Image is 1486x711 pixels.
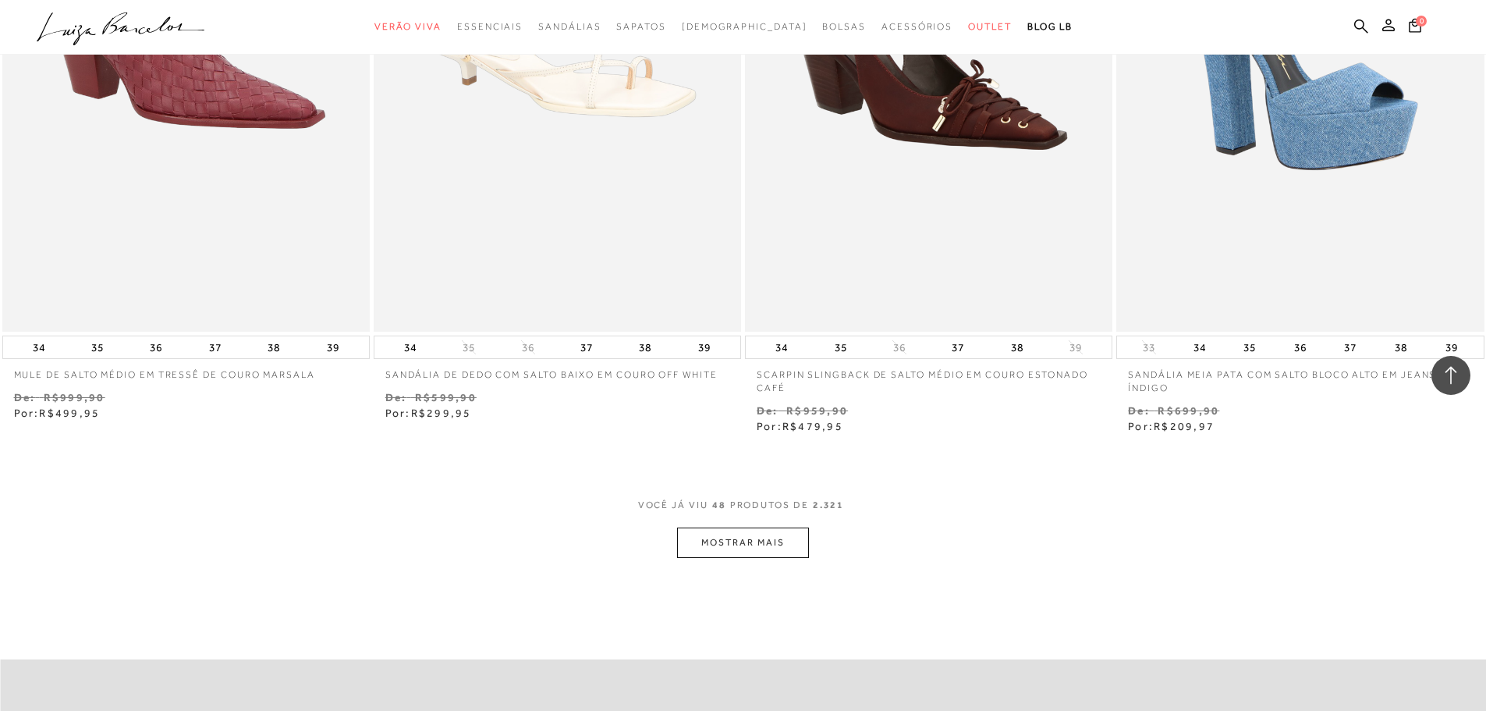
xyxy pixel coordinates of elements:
a: categoryNavScreenReaderText [881,12,952,41]
button: 38 [263,336,285,358]
span: Por: [1128,420,1215,432]
a: categoryNavScreenReaderText [968,12,1012,41]
button: 34 [1189,336,1211,358]
button: 39 [1065,340,1087,355]
span: [DEMOGRAPHIC_DATA] [682,21,807,32]
a: MULE DE SALTO MÉDIO EM TRESSÊ DE COURO MARSALA [2,359,370,382]
small: De: [757,404,778,417]
span: R$209,97 [1154,420,1215,432]
button: 36 [888,340,910,355]
small: R$599,90 [415,391,477,403]
button: 38 [634,336,656,358]
a: categoryNavScreenReaderText [538,12,601,41]
button: 34 [399,336,421,358]
span: Sapatos [616,21,665,32]
a: SANDÁLIA MEIA PATA COM SALTO BLOCO ALTO EM JEANS ÍNDIGO [1116,359,1484,395]
button: 34 [28,336,50,358]
span: Por: [385,407,472,419]
span: Por: [14,407,101,419]
a: SCARPIN SLINGBACK DE SALTO MÉDIO EM COURO ESTONADO CAFÉ [745,359,1112,395]
button: 36 [1289,336,1311,358]
a: categoryNavScreenReaderText [616,12,665,41]
button: 35 [830,336,852,358]
button: 33 [1138,340,1160,355]
button: MOSTRAR MAIS [677,528,808,558]
span: Verão Viva [374,21,442,32]
a: categoryNavScreenReaderText [457,12,523,41]
span: 2.321 [813,499,845,528]
button: 39 [693,336,715,358]
a: noSubCategoriesText [682,12,807,41]
span: PRODUTOS DE [730,499,809,512]
small: De: [14,391,36,403]
span: Acessórios [881,21,952,32]
span: Bolsas [822,21,866,32]
small: R$699,90 [1158,404,1219,417]
button: 34 [771,336,793,358]
span: R$299,95 [411,407,472,419]
button: 35 [458,340,480,355]
span: R$499,95 [39,407,100,419]
button: 36 [517,340,539,355]
button: 37 [1339,336,1361,358]
span: Por: [757,420,843,432]
small: R$959,90 [786,404,848,417]
span: Sandálias [538,21,601,32]
button: 35 [1239,336,1261,358]
a: SANDÁLIA DE DEDO COM SALTO BAIXO EM COURO OFF WHITE [374,359,741,382]
button: 38 [1006,336,1028,358]
span: Outlet [968,21,1012,32]
span: Essenciais [457,21,523,32]
button: 39 [322,336,344,358]
a: categoryNavScreenReaderText [822,12,866,41]
a: BLOG LB [1027,12,1073,41]
small: De: [385,391,407,403]
button: 0 [1404,17,1426,38]
button: 38 [1390,336,1412,358]
span: VOCê JÁ VIU [638,499,708,512]
a: categoryNavScreenReaderText [374,12,442,41]
small: R$999,90 [44,391,105,403]
button: 37 [204,336,226,358]
span: BLOG LB [1027,21,1073,32]
span: 0 [1416,16,1427,27]
span: 48 [712,499,726,528]
button: 39 [1441,336,1463,358]
button: 37 [576,336,598,358]
small: De: [1128,404,1150,417]
button: 37 [947,336,969,358]
button: 36 [145,336,167,358]
button: 35 [87,336,108,358]
span: R$479,95 [782,420,843,432]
